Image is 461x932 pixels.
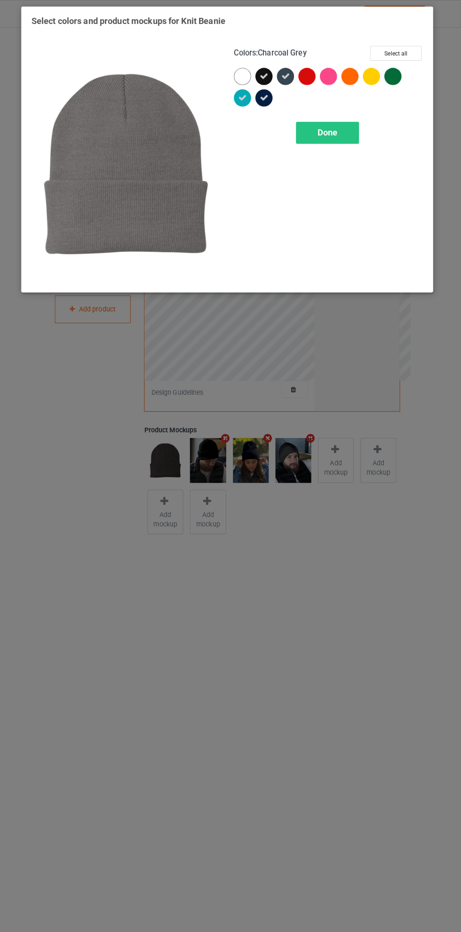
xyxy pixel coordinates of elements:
span: Select colors and product mockups for Knit Beanie [38,16,229,25]
span: Charcoal Grey [261,48,309,56]
img: regular.jpg [38,45,224,278]
span: Done [319,126,339,135]
button: Select all [371,45,422,60]
span: Colors [237,48,259,56]
h4: : [237,48,309,57]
